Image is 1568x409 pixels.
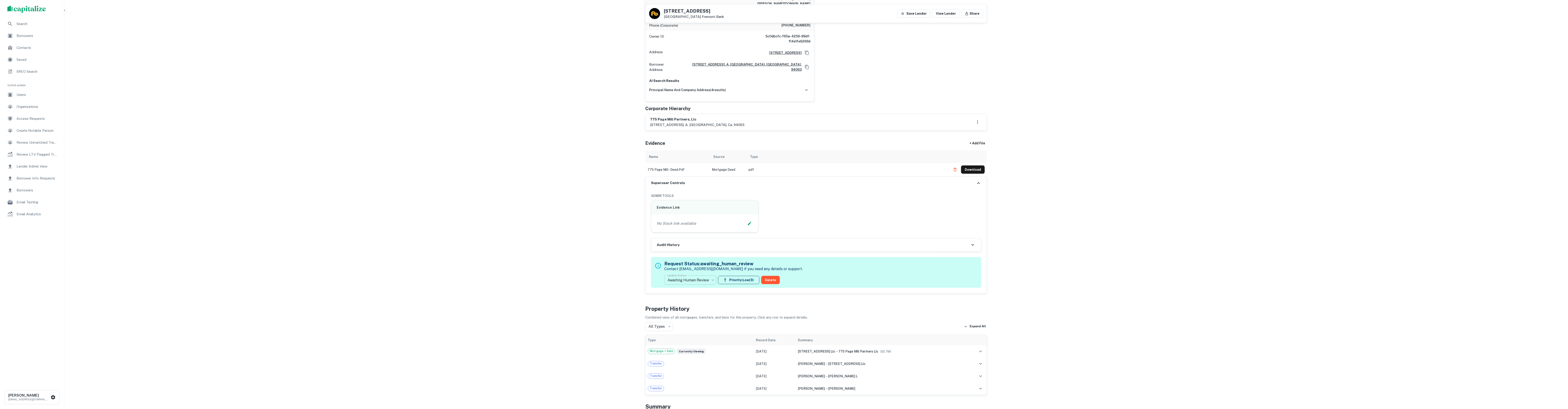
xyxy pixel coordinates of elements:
span: Email Testing [17,199,58,205]
li: Super Admin [4,78,60,89]
h5: Evidence [645,140,665,147]
th: Source [710,150,746,163]
span: SREO Search [17,69,58,74]
label: Update Status [668,273,687,277]
h6: ADMIN TOOLS [651,193,981,198]
a: Contacts [4,42,60,53]
div: + Add File [961,139,993,148]
td: 775 page mill - deed.pdf [645,163,710,176]
span: [PERSON_NAME] [828,387,855,390]
div: → [798,386,963,391]
a: Borrowers [4,185,60,196]
th: Record Date [754,335,796,345]
span: [STREET_ADDRESS] llc [798,350,835,353]
td: Mortgage Deed [710,163,746,176]
div: Name [649,154,658,160]
div: → [798,374,963,379]
button: Share [961,9,983,18]
a: Users [4,89,60,100]
td: pdf [746,163,949,176]
p: Combined view of all mortgages, transfers, and liens for this property. Click any row to expand d... [645,315,987,320]
div: Email Testing [4,197,60,208]
p: AI Search Results [649,78,810,84]
button: [PERSON_NAME][EMAIL_ADDRESS][DOMAIN_NAME] [5,390,59,404]
span: Create Notable Person [17,128,58,133]
a: Lender Admin View [4,161,60,172]
p: Phone (Corporate) [649,23,678,28]
span: Access Requests [17,116,58,121]
h6: [PERSON_NAME] [8,394,50,397]
a: Review Unmatched Transactions [4,137,60,148]
p: Address [649,49,663,56]
div: Source [713,154,725,160]
span: 775 page mill partners llc [839,350,879,353]
div: Awaiting Human Review [664,274,716,286]
td: [DATE] [754,370,796,382]
h5: Request Status: awaiting_human_review [664,260,803,267]
button: expand row [977,385,985,392]
span: Contacts [17,45,58,50]
a: Organizations [4,101,60,112]
h5: Corporate Hierarchy [645,105,691,112]
h6: Evidence Link [657,205,753,210]
span: Search [17,21,58,27]
a: Email Analytics [4,209,60,220]
h6: principal name and company address ( 4 results) [649,87,726,92]
span: [PERSON_NAME] [798,387,825,390]
p: Owner ID [649,34,664,44]
h6: 5c0dbcfc-f65a-4256-99df-f14e1fe6269d [755,34,810,44]
a: [STREET_ADDRESS]. a, [GEOGRAPHIC_DATA], [GEOGRAPHIC_DATA], 94063 [680,62,802,72]
div: Borrowers [4,30,60,41]
button: expand row [977,347,985,355]
a: Fremont Bank [702,15,724,19]
a: Saved [4,54,60,65]
iframe: Chat Widget [1545,372,1568,394]
h6: 775 page mill partners, llc [650,117,744,122]
div: Type [750,154,758,160]
span: Lender Admin View [17,164,58,169]
p: Contact [EMAIL_ADDRESS][DOMAIN_NAME] if you need any details or support. [664,266,803,272]
a: Create Notable Person [4,125,60,136]
th: Type [645,335,754,345]
h6: Superuser Controls [651,180,685,186]
span: Transfer [648,361,664,366]
span: Saved [17,57,58,62]
span: Email Analytics [17,211,58,217]
button: Edit Slack Link [746,220,753,227]
a: View Lender [932,9,959,18]
button: Priority:Low(3) [718,276,759,284]
div: All Types [645,322,673,331]
p: [STREET_ADDRESS]. a, [GEOGRAPHIC_DATA], ca, 94063 [650,122,744,128]
div: SREO Search [4,66,60,77]
th: Type [746,150,949,163]
th: Name [645,150,710,163]
span: Review LTV Flagged Transactions [17,152,58,157]
div: scrollable content [645,150,987,176]
div: Access Requests [4,113,60,124]
button: Delete file [951,166,959,173]
span: Borrowers [17,33,58,39]
div: → [798,349,963,354]
h6: Audit History [657,242,679,248]
a: Search [4,18,60,29]
span: Review Unmatched Transactions [17,140,58,145]
span: Transfer [648,386,664,391]
img: capitalize-logo.png [7,6,46,13]
button: Copy Address [804,64,810,70]
p: [EMAIL_ADDRESS][DOMAIN_NAME] [8,397,50,401]
button: Copy Address [804,49,810,56]
span: Organizations [17,104,58,109]
h6: [STREET_ADDRESS] [766,50,802,55]
p: Borrower Address [649,62,678,73]
th: Summary [796,335,965,345]
span: [PERSON_NAME] [798,362,825,366]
